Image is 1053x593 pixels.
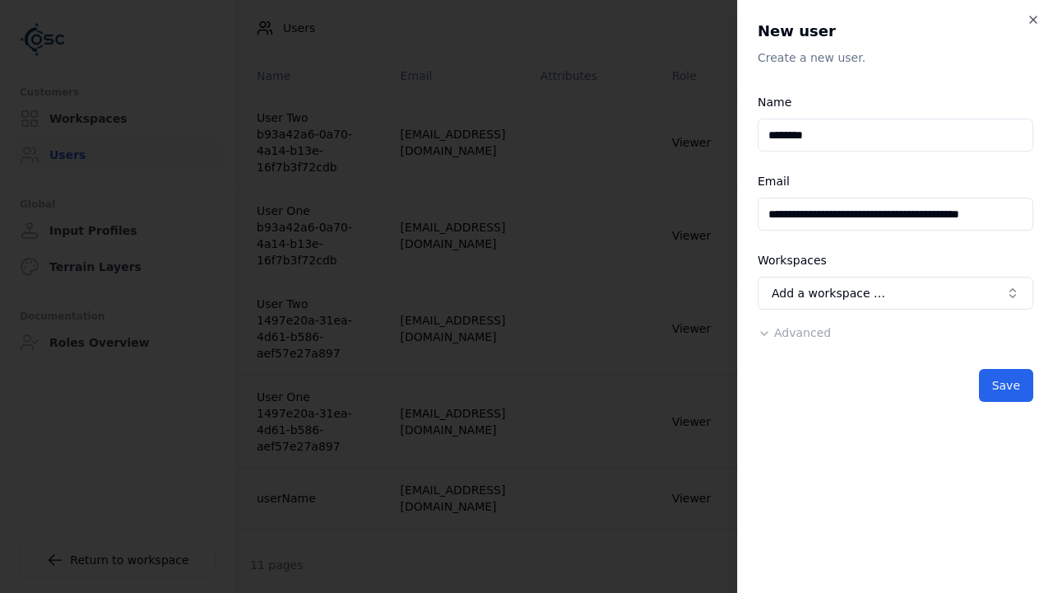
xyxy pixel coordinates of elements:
label: Name [758,96,791,109]
h2: New user [758,20,1033,43]
label: Email [758,175,790,188]
span: Advanced [774,326,831,339]
button: Advanced [758,325,831,341]
label: Workspaces [758,254,827,267]
p: Create a new user. [758,49,1033,66]
button: Save [979,369,1033,402]
span: Add a workspace … [772,285,885,301]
